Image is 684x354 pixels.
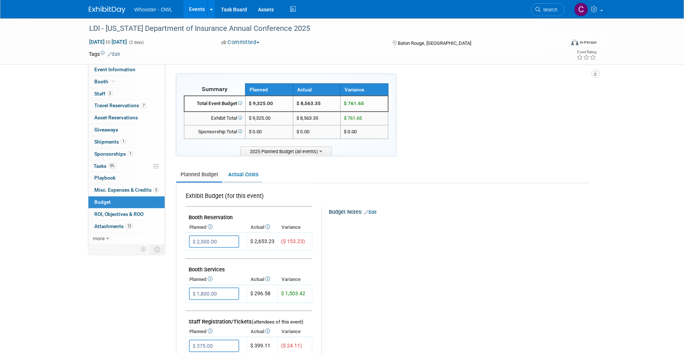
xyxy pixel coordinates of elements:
span: (attendees of this event) [252,319,303,325]
span: $ 9,325.00 [249,101,273,106]
a: Booth [88,76,165,88]
span: Playbook [94,175,116,181]
td: Personalize Event Tab Strip [137,245,150,254]
span: 12 [125,223,133,229]
th: Planned [186,274,247,285]
td: Booth Reservation [186,207,312,223]
span: ROI, Objectives & ROO [94,211,143,217]
a: ROI, Objectives & ROO [88,209,165,220]
a: Edit [108,52,120,57]
span: Baton Rouge, [GEOGRAPHIC_DATA] [398,40,471,46]
a: Tasks0% [88,160,165,172]
span: Staff [94,91,113,97]
a: Travel Reservations7 [88,100,165,112]
a: Attachments12 [88,221,165,232]
a: Giveaways [88,124,165,136]
th: Actual [247,222,278,232]
span: Booth [94,79,117,84]
span: 0% [108,163,116,169]
span: $ 9,325.00 [249,115,270,121]
a: Playbook [88,172,165,184]
span: 1 [128,151,133,156]
th: Planned [186,326,247,337]
span: ($ 153.23) [281,238,305,244]
a: Shipments1 [88,136,165,148]
a: Actual Costs [224,168,262,181]
th: Variance [278,326,312,337]
td: $ 0.00 [293,125,341,139]
div: In-Person [580,40,597,45]
span: $ 1,503.42 [281,290,305,296]
span: (2 days) [128,40,144,45]
a: more [88,233,165,245]
span: Whooster - OWL [134,7,172,12]
span: to [105,39,112,45]
button: Committed [219,39,262,46]
div: Exhibit Budget (for this event) [186,192,309,204]
th: Variance [278,274,312,285]
a: Staff3 [88,88,165,100]
div: Sponsorship Total [188,129,242,136]
a: Asset Reservations [88,112,165,124]
a: Misc. Expenses & Credits5 [88,184,165,196]
th: Variance [278,222,312,232]
a: Budget [88,196,165,208]
span: [DATE] [DATE] [89,39,127,45]
span: Travel Reservations [94,102,146,108]
th: Actual [247,326,278,337]
img: Clare Louise Southcombe [574,3,588,17]
span: Sponsorships [94,151,133,157]
span: Shipments [94,139,126,145]
img: Format-Inperson.png [571,39,579,45]
span: 3 [107,91,113,96]
a: Search [531,3,565,16]
span: Asset Reservations [94,115,138,120]
span: Tasks [94,163,116,169]
a: Edit [364,210,376,215]
td: $ 296.58 [247,285,278,303]
span: 2025 Planned Budget (all events) [240,147,332,156]
span: Summary [202,86,228,93]
th: Actual [247,274,278,285]
div: Event Format [521,38,597,49]
th: Planned [186,222,247,232]
i: Booth reservation complete [112,79,115,83]
span: 7 [141,103,146,108]
th: Planned [245,84,293,96]
div: Total Event Budget [188,100,242,107]
span: 1 [121,139,126,144]
td: Toggle Event Tabs [150,245,165,254]
div: Event Rating [577,50,597,54]
td: Tags [89,50,120,58]
span: Search [541,7,558,12]
span: Event Information [94,66,135,72]
span: $ 0.00 [344,129,357,134]
span: 5 [153,187,159,193]
span: $ 761.65 [344,115,362,121]
div: Exhibit Total [188,115,242,122]
th: Variance [341,84,388,96]
span: Attachments [94,223,133,229]
span: Budget [94,199,111,205]
td: $ 8,563.35 [293,96,341,112]
span: $ 761.65 [344,101,364,106]
span: Misc. Expenses & Credits [94,187,159,193]
span: $ 0.00 [249,129,262,134]
a: Sponsorships1 [88,148,165,160]
td: $ 8,563.35 [293,112,341,125]
span: ($ 24.11) [281,343,302,348]
div: Budget Notes: [329,206,589,216]
td: Booth Services [186,259,312,275]
img: ExhibitDay [89,6,125,14]
td: Staff Registration/Tickets [186,311,312,327]
th: Actual [293,84,341,96]
a: Event Information [88,64,165,76]
span: Giveaways [94,127,118,133]
a: Planned Budget [176,168,222,181]
div: LDI - [US_STATE] Department of Insurance Annual Conference 2025 [87,22,554,35]
span: $ 2,653.23 [250,238,274,244]
span: more [93,235,105,241]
